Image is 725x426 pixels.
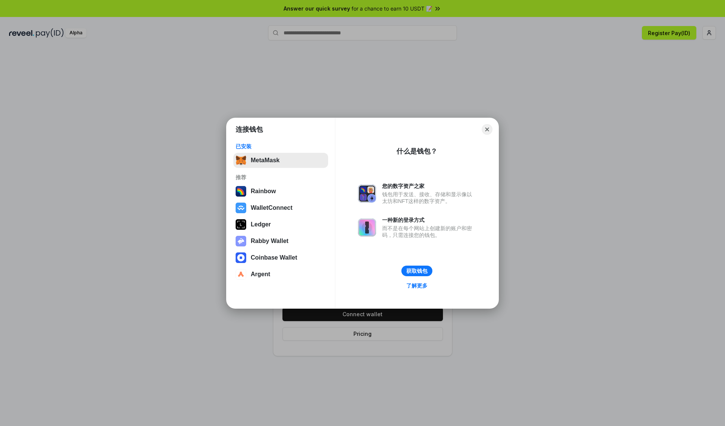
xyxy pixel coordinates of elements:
[236,125,263,134] h1: 连接钱包
[401,266,432,276] button: 获取钱包
[251,271,270,278] div: Argent
[233,267,328,282] button: Argent
[251,254,297,261] div: Coinbase Wallet
[402,281,432,291] a: 了解更多
[382,225,476,238] div: 而不是在每个网站上创建新的账户和密码，只需连接您的钱包。
[233,217,328,232] button: Ledger
[382,183,476,189] div: 您的数字资产之家
[236,219,246,230] img: svg+xml,%3Csvg%20xmlns%3D%22http%3A%2F%2Fwww.w3.org%2F2000%2Fsvg%22%20width%3D%2228%22%20height%3...
[251,238,288,245] div: Rabby Wallet
[236,143,326,150] div: 已安装
[236,174,326,181] div: 推荐
[482,124,492,135] button: Close
[233,153,328,168] button: MetaMask
[396,147,437,156] div: 什么是钱包？
[358,185,376,203] img: svg+xml,%3Csvg%20xmlns%3D%22http%3A%2F%2Fwww.w3.org%2F2000%2Fsvg%22%20fill%3D%22none%22%20viewBox...
[358,218,376,237] img: svg+xml,%3Csvg%20xmlns%3D%22http%3A%2F%2Fwww.w3.org%2F2000%2Fsvg%22%20fill%3D%22none%22%20viewBox...
[251,221,271,228] div: Ledger
[382,217,476,223] div: 一种新的登录方式
[233,200,328,215] button: WalletConnect
[251,205,293,211] div: WalletConnect
[406,282,427,289] div: 了解更多
[233,234,328,249] button: Rabby Wallet
[236,252,246,263] img: svg+xml,%3Csvg%20width%3D%2228%22%20height%3D%2228%22%20viewBox%3D%220%200%2028%2028%22%20fill%3D...
[406,268,427,274] div: 获取钱包
[233,184,328,199] button: Rainbow
[251,188,276,195] div: Rainbow
[233,250,328,265] button: Coinbase Wallet
[236,269,246,280] img: svg+xml,%3Csvg%20width%3D%2228%22%20height%3D%2228%22%20viewBox%3D%220%200%2028%2028%22%20fill%3D...
[382,191,476,205] div: 钱包用于发送、接收、存储和显示像以太坊和NFT这样的数字资产。
[236,155,246,166] img: svg+xml,%3Csvg%20fill%3D%22none%22%20height%3D%2233%22%20viewBox%3D%220%200%2035%2033%22%20width%...
[236,203,246,213] img: svg+xml,%3Csvg%20width%3D%2228%22%20height%3D%2228%22%20viewBox%3D%220%200%2028%2028%22%20fill%3D...
[251,157,279,164] div: MetaMask
[236,186,246,197] img: svg+xml,%3Csvg%20width%3D%22120%22%20height%3D%22120%22%20viewBox%3D%220%200%20120%20120%22%20fil...
[236,236,246,246] img: svg+xml,%3Csvg%20xmlns%3D%22http%3A%2F%2Fwww.w3.org%2F2000%2Fsvg%22%20fill%3D%22none%22%20viewBox...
